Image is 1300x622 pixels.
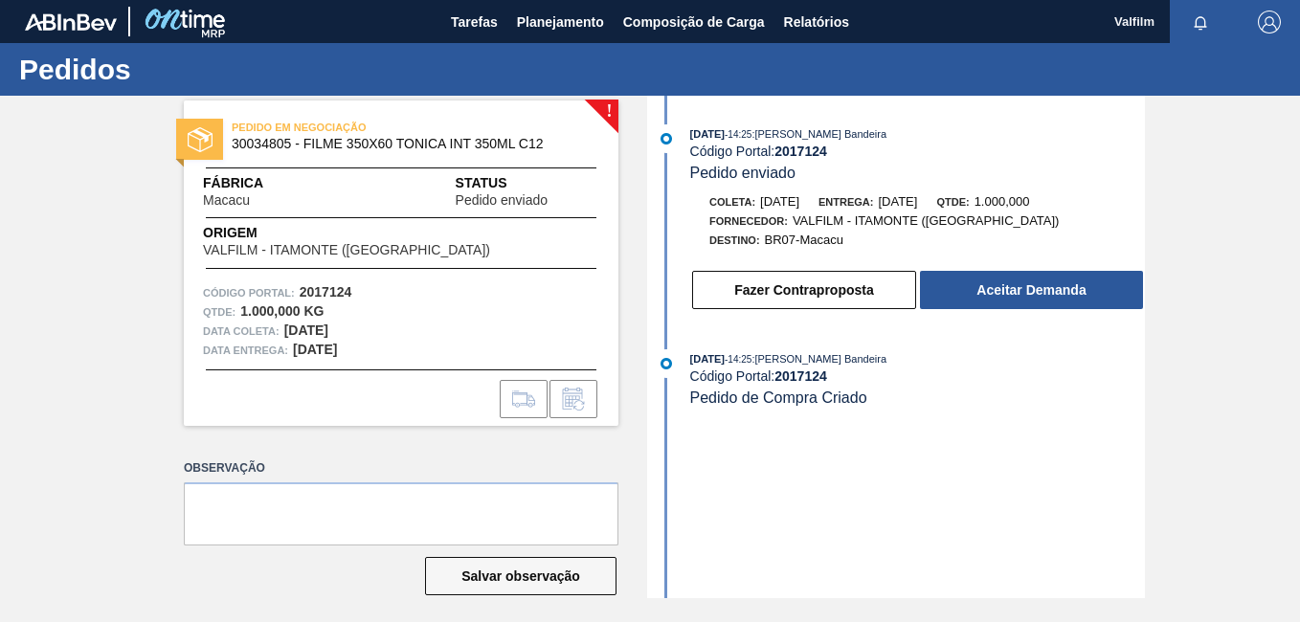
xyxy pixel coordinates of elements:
span: PEDIDO EM NEGOCIAÇÃO [232,118,500,137]
span: Fábrica [203,173,310,193]
span: Código Portal: [203,283,295,302]
span: Planejamento [517,11,604,33]
span: Destino: [709,234,760,246]
img: TNhmsLtSVTkK8tSr43FrP2fwEKptu5GPRR3wAAAABJRU5ErkJggg== [25,13,117,31]
label: Observação [184,455,618,482]
span: Entrega: [818,196,873,208]
span: [DATE] [690,128,725,140]
button: Salvar observação [425,557,616,595]
span: Qtde : [203,302,235,322]
span: : [PERSON_NAME] Bandeira [751,353,886,365]
span: VALFILM - ITAMONTE ([GEOGRAPHIC_DATA]) [203,243,490,257]
button: Fazer Contraproposta [692,271,916,309]
img: atual [661,358,672,369]
button: Aceitar Demanda [920,271,1143,309]
span: Data entrega: [203,341,288,360]
span: : [PERSON_NAME] Bandeira [751,128,886,140]
span: Macacu [203,193,250,208]
span: 30034805 - FILME 350X60 TONICA INT 350ML C12 [232,137,579,151]
button: Notificações [1170,9,1231,35]
span: Pedido enviado [690,165,796,181]
span: 1.000,000 [975,194,1030,209]
span: [DATE] [878,194,917,209]
span: Pedido enviado [456,193,549,208]
span: Status [456,173,599,193]
div: Código Portal: [690,368,1145,384]
span: Qtde: [936,196,969,208]
span: - 14:25 [725,354,751,365]
img: Logout [1258,11,1281,33]
span: [DATE] [760,194,799,209]
span: Pedido de Compra Criado [690,389,867,406]
span: VALFILM - ITAMONTE ([GEOGRAPHIC_DATA]) [793,213,1060,228]
span: BR07-Macacu [765,233,843,247]
span: [DATE] [690,353,725,365]
span: Fornecedor: [709,215,788,227]
img: status [188,127,213,152]
span: Coleta: [709,196,755,208]
div: Código Portal: [690,144,1145,159]
span: - 14:25 [725,129,751,140]
span: Composição de Carga [623,11,765,33]
strong: 1.000,000 KG [240,303,324,319]
img: atual [661,133,672,144]
h1: Pedidos [19,58,359,80]
strong: [DATE] [293,342,337,357]
strong: 2017124 [774,144,827,159]
div: Ir para Composição de Carga [500,380,548,418]
span: Tarefas [451,11,498,33]
strong: 2017124 [774,368,827,384]
span: Data coleta: [203,322,280,341]
span: Relatórios [784,11,849,33]
strong: [DATE] [284,322,328,338]
div: Informar alteração no pedido [549,380,597,418]
strong: 2017124 [300,284,352,300]
span: Origem [203,223,545,243]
